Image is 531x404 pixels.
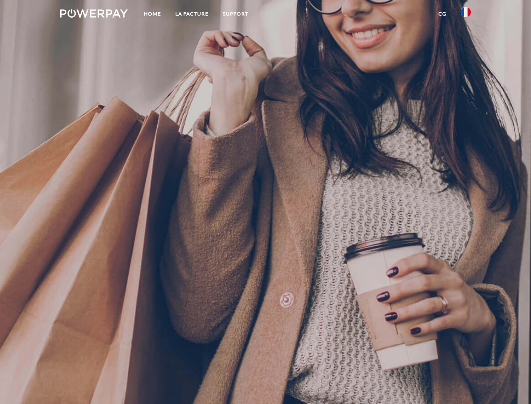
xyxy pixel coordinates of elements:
[431,6,454,21] a: CG
[216,6,256,21] a: Support
[137,6,168,21] a: Home
[168,6,216,21] a: LA FACTURE
[60,9,128,18] img: logo-powerpay-white.svg
[461,7,471,17] img: fr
